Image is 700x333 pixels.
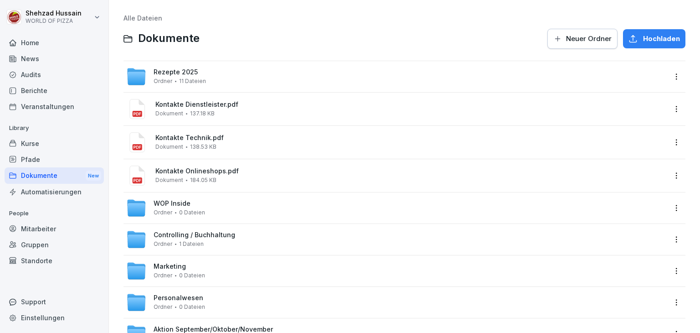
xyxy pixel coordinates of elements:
span: 0 Dateien [179,272,205,279]
a: Pfade [5,151,104,167]
span: Dokument [155,177,183,183]
p: Library [5,121,104,135]
a: Alle Dateien [124,14,162,22]
a: MarketingOrdner0 Dateien [126,261,666,281]
span: Neuer Ordner [566,34,612,44]
a: Audits [5,67,104,83]
span: Rezepte 2025 [154,68,198,76]
a: PersonalwesenOrdner0 Dateien [126,292,666,312]
span: Kontakte Technik.pdf [155,134,666,142]
div: New [86,171,101,181]
button: Hochladen [623,29,685,48]
span: Dokumente [138,32,200,45]
span: Ordner [154,209,172,216]
a: Automatisierungen [5,184,104,200]
div: Dokumente [5,167,104,184]
span: Kontakte Dienstleister.pdf [155,101,666,109]
button: Neuer Ordner [547,29,618,49]
span: Dokument [155,144,183,150]
span: 0 Dateien [179,209,205,216]
a: Standorte [5,253,104,269]
span: 138.53 KB [190,144,216,150]
span: Hochladen [643,34,680,44]
span: Dokument [155,110,183,117]
a: Home [5,35,104,51]
span: WOP Inside [154,200,190,208]
a: Veranstaltungen [5,99,104,114]
a: Controlling / BuchhaltungOrdner1 Dateien [126,229,666,250]
span: 1 Dateien [179,241,204,247]
p: People [5,206,104,221]
a: Berichte [5,83,104,99]
span: 184.05 KB [190,177,216,183]
span: Ordner [154,304,172,310]
span: Personalwesen [154,294,203,302]
span: Ordner [154,241,172,247]
p: WORLD OF PIZZA [26,18,82,24]
p: Shehzad Hussain [26,10,82,17]
a: Mitarbeiter [5,221,104,237]
a: News [5,51,104,67]
span: Ordner [154,78,172,84]
a: Gruppen [5,237,104,253]
span: Kontakte Onlineshops.pdf [155,167,666,175]
span: 0 Dateien [179,304,205,310]
a: Kurse [5,135,104,151]
a: WOP InsideOrdner0 Dateien [126,198,666,218]
span: 11 Dateien [179,78,206,84]
a: DokumenteNew [5,167,104,184]
a: Einstellungen [5,310,104,326]
span: Marketing [154,263,186,271]
div: Support [5,294,104,310]
a: Rezepte 2025Ordner11 Dateien [126,67,666,87]
span: 137.18 KB [190,110,215,117]
span: Controlling / Buchhaltung [154,231,235,239]
span: Ordner [154,272,172,279]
